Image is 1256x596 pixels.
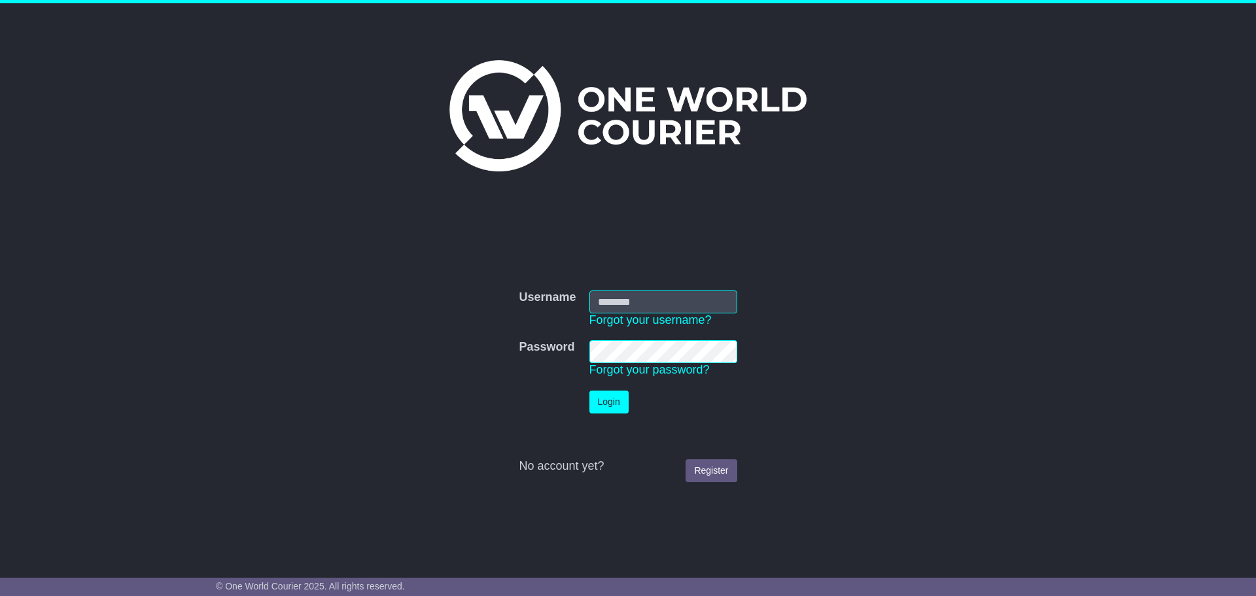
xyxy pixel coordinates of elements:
span: © One World Courier 2025. All rights reserved. [216,581,405,591]
button: Login [589,391,629,413]
a: Forgot your username? [589,313,712,326]
a: Forgot your password? [589,363,710,376]
div: No account yet? [519,459,737,474]
label: Username [519,290,576,305]
label: Password [519,340,574,355]
a: Register [686,459,737,482]
img: One World [449,60,807,171]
